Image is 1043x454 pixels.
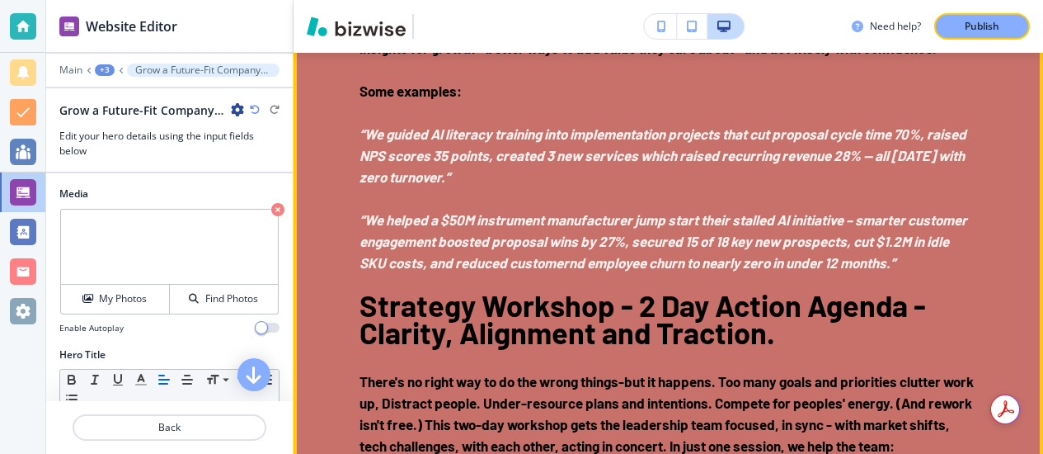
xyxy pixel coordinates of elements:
[965,19,999,34] p: Publish
[359,83,462,99] strong: Some examples:
[74,420,265,435] p: Back
[59,64,82,76] button: Main
[870,19,921,34] h3: Need help?
[359,211,970,271] em: “We helped a $50M instrument manufacturer jump start their stalled AI initiative – smarter custom...
[59,208,280,315] div: My PhotosFind Photos
[61,285,170,314] button: My Photos
[170,285,278,314] button: Find Photos
[59,17,79,36] img: editor icon
[99,291,147,306] h4: My Photos
[95,64,115,76] button: +3
[59,129,280,158] h3: Edit your hero details using the input fields below
[86,17,177,36] h2: Website Editor
[73,414,266,441] button: Back
[307,17,406,36] img: Bizwise Logo
[420,18,465,35] img: Your Logo
[59,102,224,119] h2: Grow a Future-Fit Company—Profitable, Purposeful, People-First Hearts, AI-Smarts, Built to Last
[59,322,124,334] h4: Enable Autoplay
[59,348,106,362] h2: Hero Title
[135,64,271,76] p: Grow a Future-Fit Company—Profitable, Purposeful, People-First Hearts, AI-Smarts, Built to Last
[359,125,969,185] em: “We guided AI literacy training into implementation projects that cut proposal cycle time 70%, ra...
[127,64,280,77] button: Grow a Future-Fit Company—Profitable, Purposeful, People-First Hearts, AI-Smarts, Built to Last
[59,187,280,201] h2: Media
[359,373,976,454] strong: There's no right way to do the wrong things-but it happens. Too many goals and priorities clutter...
[359,287,932,350] strong: Strategy Workshop - 2 Day Action Agenda - Clarity, Alignment and Traction.
[205,291,258,306] h4: Find Photos
[934,13,1030,40] button: Publish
